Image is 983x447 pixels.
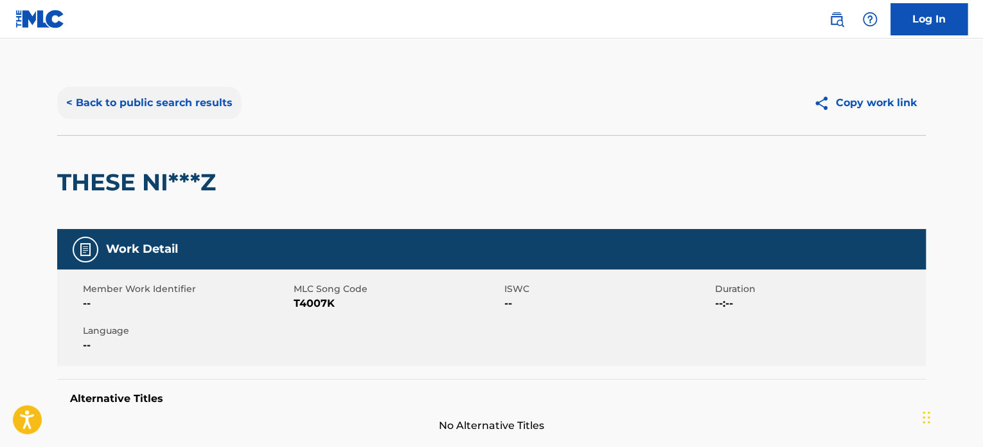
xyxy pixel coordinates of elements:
[83,338,290,353] span: --
[890,3,968,35] a: Log In
[813,95,836,111] img: Copy work link
[919,385,983,447] iframe: Chat Widget
[15,10,65,28] img: MLC Logo
[83,296,290,311] span: --
[715,282,923,296] span: Duration
[862,12,878,27] img: help
[78,242,93,257] img: Work Detail
[294,282,501,296] span: MLC Song Code
[70,392,913,405] h5: Alternative Titles
[83,324,290,338] span: Language
[57,87,242,119] button: < Back to public search results
[57,418,926,433] span: No Alternative Titles
[83,282,290,296] span: Member Work Identifier
[294,296,501,311] span: T4007K
[804,87,926,119] button: Copy work link
[829,12,844,27] img: search
[923,398,930,437] div: Drag
[857,6,883,32] div: Help
[504,282,712,296] span: ISWC
[824,6,849,32] a: Public Search
[504,296,712,311] span: --
[715,296,923,311] span: --:--
[106,242,178,257] h5: Work Detail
